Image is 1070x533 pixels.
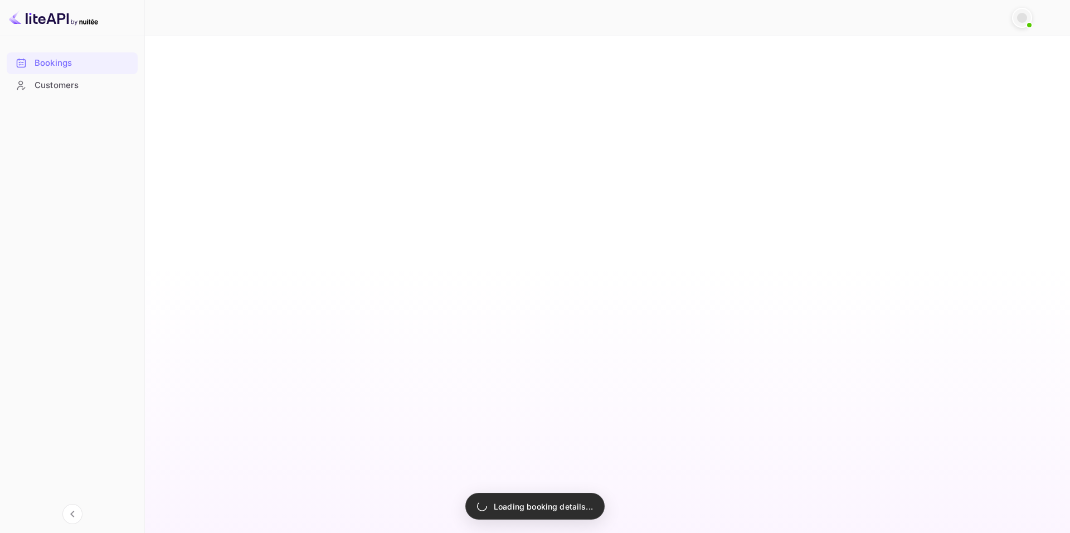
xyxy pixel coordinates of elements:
[62,504,82,524] button: Collapse navigation
[35,79,132,92] div: Customers
[7,52,138,73] a: Bookings
[7,75,138,95] a: Customers
[494,501,593,512] p: Loading booking details...
[35,57,132,70] div: Bookings
[9,9,98,27] img: LiteAPI logo
[7,52,138,74] div: Bookings
[7,75,138,96] div: Customers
